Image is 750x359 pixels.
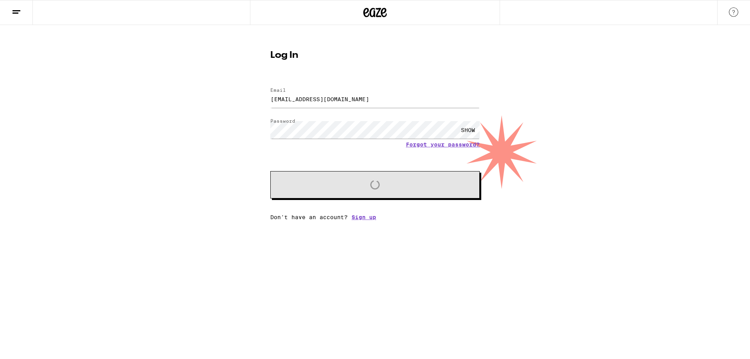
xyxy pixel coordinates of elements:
div: Don't have an account? [270,214,480,220]
label: Password [270,118,295,123]
h1: Log In [270,51,480,60]
a: Forgot your password? [406,141,480,148]
a: Sign up [352,214,376,220]
label: Email [270,88,286,93]
input: Email [270,90,480,108]
div: SHOW [456,121,480,139]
